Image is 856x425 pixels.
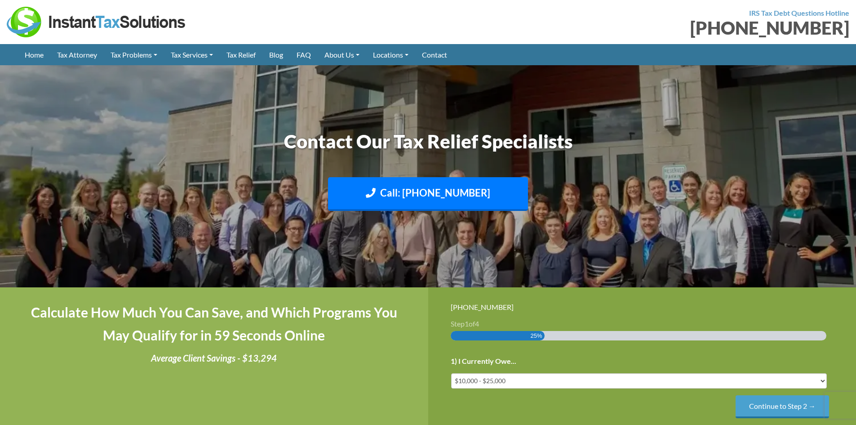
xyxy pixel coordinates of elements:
a: Tax Services [164,44,220,65]
a: Tax Attorney [50,44,104,65]
span: 4 [475,319,479,328]
h4: Calculate How Much You Can Save, and Which Programs You May Qualify for in 59 Seconds Online [22,301,406,347]
a: Tax Relief [220,44,262,65]
label: 1) I Currently Owe... [451,357,516,366]
i: Average Client Savings - $13,294 [151,353,277,363]
a: Locations [366,44,415,65]
strong: IRS Tax Debt Questions Hotline [749,9,849,17]
a: Contact [415,44,454,65]
a: FAQ [290,44,318,65]
input: Continue to Step 2 → [736,395,829,418]
span: 1 [465,319,469,328]
a: Instant Tax Solutions Logo [7,17,186,25]
img: Instant Tax Solutions Logo [7,7,186,37]
span: 25% [531,331,542,340]
h3: Step of [451,320,834,327]
a: Call: [PHONE_NUMBER] [328,177,528,211]
a: Blog [262,44,290,65]
div: [PHONE_NUMBER] [435,19,850,37]
h1: Contact Our Tax Relief Specialists [179,128,678,155]
a: Tax Problems [104,44,164,65]
a: Home [18,44,50,65]
a: About Us [318,44,366,65]
div: [PHONE_NUMBER] [451,301,834,313]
